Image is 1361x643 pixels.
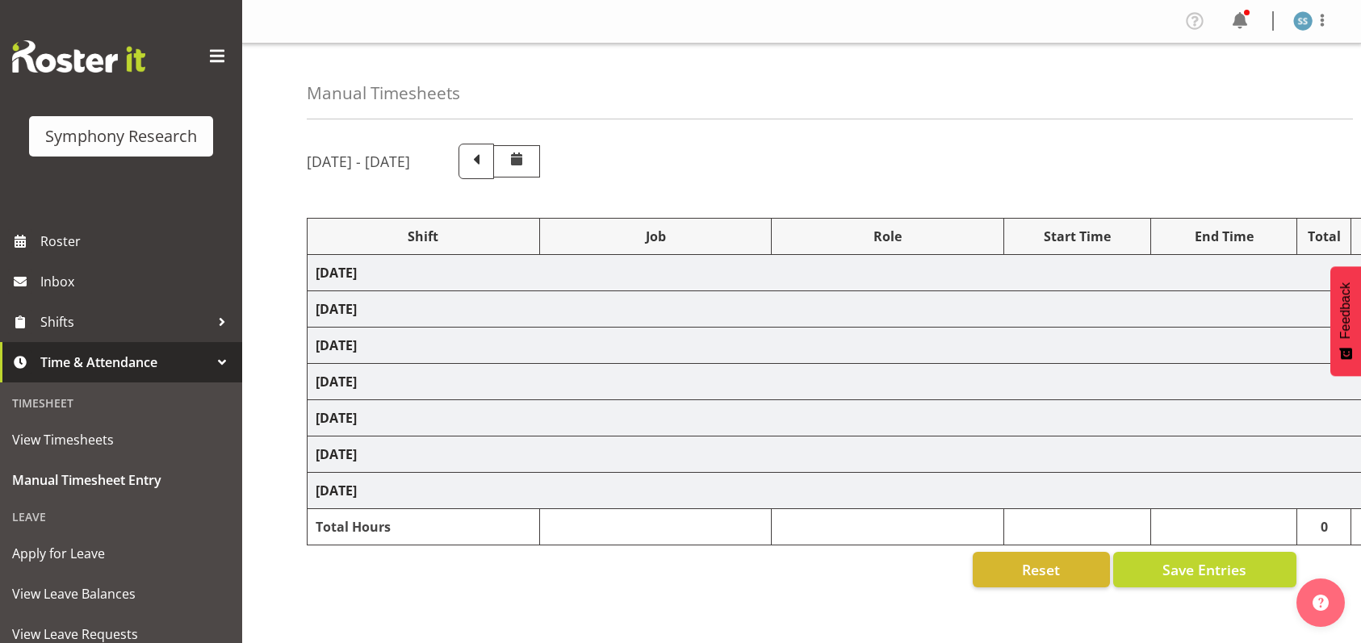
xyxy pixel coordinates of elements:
a: Manual Timesheet Entry [4,460,238,500]
div: Start Time [1012,227,1142,246]
span: View Leave Balances [12,582,230,606]
span: Manual Timesheet Entry [12,468,230,492]
a: View Timesheets [4,420,238,460]
a: View Leave Balances [4,574,238,614]
td: 0 [1297,509,1351,545]
span: Roster [40,229,234,253]
button: Reset [973,552,1110,587]
button: Feedback - Show survey [1330,266,1361,376]
div: Leave [4,500,238,533]
span: Shifts [40,310,210,334]
a: Apply for Leave [4,533,238,574]
span: Time & Attendance [40,350,210,374]
img: shane-shaw-williams1936.jpg [1293,11,1313,31]
h4: Manual Timesheets [307,84,460,102]
div: End Time [1159,227,1289,246]
button: Save Entries [1113,552,1296,587]
div: Total [1305,227,1342,246]
div: Shift [316,227,531,246]
img: help-xxl-2.png [1313,595,1329,611]
h5: [DATE] - [DATE] [307,152,410,170]
div: Symphony Research [45,124,197,148]
td: Total Hours [308,509,540,545]
div: Job [548,227,764,246]
span: View Timesheets [12,428,230,452]
span: Apply for Leave [12,541,230,566]
span: Feedback [1338,282,1353,339]
img: Rosterit website logo [12,40,145,73]
span: Save Entries [1162,559,1246,580]
div: Timesheet [4,386,238,420]
span: Inbox [40,269,234,294]
span: Reset [1022,559,1060,580]
div: Role [780,227,995,246]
